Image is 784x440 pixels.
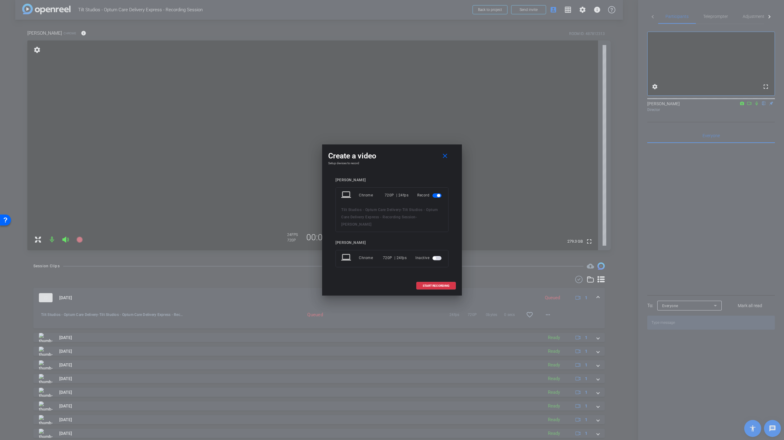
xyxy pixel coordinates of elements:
[328,151,456,161] div: Create a video
[341,222,372,227] span: [PERSON_NAME]
[401,208,402,212] span: -
[359,252,383,263] div: Chrome
[341,252,352,263] mat-icon: laptop
[335,178,449,182] div: [PERSON_NAME]
[359,190,385,201] div: Chrome
[416,215,417,219] span: -
[415,252,443,263] div: Inactive
[341,208,401,212] span: Tilt Studios - Optum Care Delivery
[328,161,456,165] h4: Setup devices to record
[335,241,449,245] div: [PERSON_NAME]
[385,190,409,201] div: 720P | 24fps
[416,282,456,289] button: START RECORDING
[423,284,449,287] span: START RECORDING
[383,252,407,263] div: 720P | 24fps
[441,152,449,160] mat-icon: close
[417,190,443,201] div: Record
[341,190,352,201] mat-icon: laptop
